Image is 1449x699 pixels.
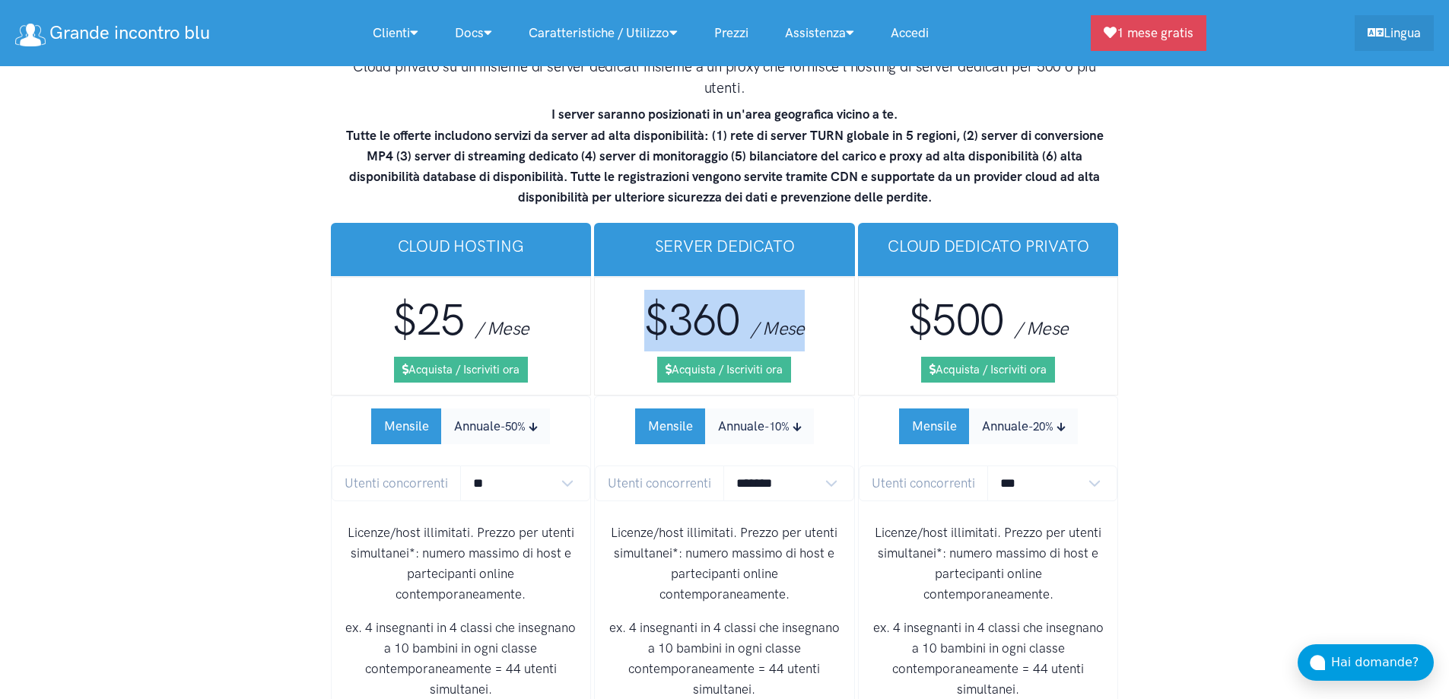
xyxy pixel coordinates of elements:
a: Accedi [872,17,947,49]
button: Hai domande? [1298,644,1434,681]
strong: I server saranno posizionati in un'area geografica vicino a te. Tutte le offerte includono serviz... [346,106,1104,205]
a: Docs [437,17,510,49]
button: Mensile [371,408,442,444]
h3: Server Dedicato [606,235,843,257]
a: 1 mese gratis [1091,15,1206,51]
a: Clienti [354,17,437,49]
a: Acquista / Iscriviti ora [394,357,528,383]
button: Annuale-20% [969,408,1078,444]
a: Lingua [1355,15,1434,51]
div: Subscription Period [635,408,814,444]
span: Utenti concorrenti [859,465,988,501]
span: / Mese [751,317,805,339]
p: Licenze/host illimitati. Prezzo per utenti simultanei*: numero massimo di host e partecipanti onl... [607,523,842,605]
a: Grande incontro blu [15,17,210,49]
h3: Cloud dedicato privato [870,235,1107,257]
div: Hai domande? [1331,653,1434,672]
a: Caratteristiche / Utilizzo [510,17,696,49]
span: Utenti concorrenti [332,465,461,501]
button: Mensile [635,408,706,444]
small: -10% [764,420,790,434]
p: Licenze/host illimitati. Prezzo per utenti simultanei*: numero massimo di host e partecipanti onl... [871,523,1106,605]
a: Assistenza [767,17,872,49]
span: $360 [644,294,740,346]
img: logo [15,24,46,46]
small: -20% [1028,420,1053,434]
a: Acquista / Iscriviti ora [921,357,1055,383]
a: Acquista / Iscriviti ora [657,357,791,383]
span: / Mese [1015,317,1069,339]
h4: Hosting cloud su hosting condiviso con potenti server dedicati. Singolo server dedicato per priva... [345,36,1105,99]
div: Subscription Period [899,408,1078,444]
button: Mensile [899,408,970,444]
span: $25 [392,294,464,346]
span: Utenti concorrenti [595,465,724,501]
p: Licenze/host illimitati. Prezzo per utenti simultanei*: numero massimo di host e partecipanti onl... [344,523,579,605]
button: Annuale-10% [705,408,814,444]
div: Subscription Period [371,408,550,444]
span: / Mese [475,317,529,339]
button: Annuale-50% [441,408,550,444]
a: Prezzi [696,17,767,49]
small: -50% [500,420,526,434]
h3: cloud hosting [343,235,580,257]
span: $500 [908,294,1004,346]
